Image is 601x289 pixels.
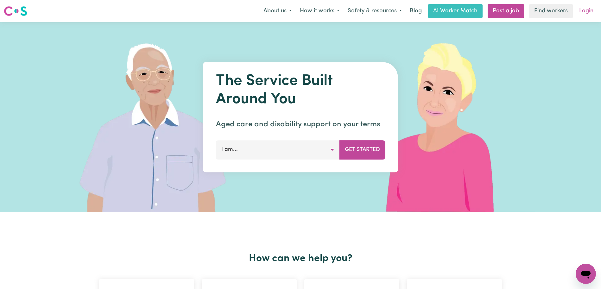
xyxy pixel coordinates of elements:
a: Find workers [529,4,573,18]
a: Login [575,4,597,18]
a: AI Worker Match [428,4,483,18]
iframe: Button to launch messaging window [576,264,596,284]
button: Safety & resources [344,4,406,18]
p: Aged care and disability support on your terms [216,119,385,130]
h1: The Service Built Around You [216,72,385,109]
img: Careseekers logo [4,5,27,17]
h2: How can we help you? [95,253,506,265]
button: How it works [296,4,344,18]
a: Careseekers logo [4,4,27,18]
button: I am... [216,140,340,159]
a: Blog [406,4,426,18]
button: Get Started [339,140,385,159]
button: About us [259,4,296,18]
a: Post a job [488,4,524,18]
